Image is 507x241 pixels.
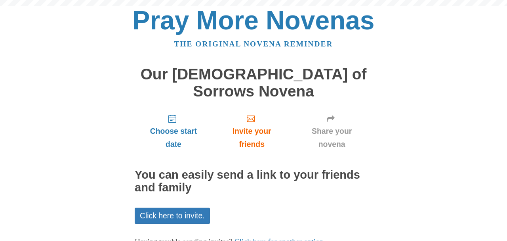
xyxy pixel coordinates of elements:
a: Choose start date [135,108,212,155]
a: Pray More Novenas [133,6,375,35]
a: Share your novena [291,108,372,155]
a: Invite your friends [212,108,291,155]
span: Invite your friends [220,125,283,151]
span: Share your novena [299,125,364,151]
a: The original novena reminder [174,40,333,48]
span: Choose start date [143,125,204,151]
h2: You can easily send a link to your friends and family [135,169,372,194]
h1: Our [DEMOGRAPHIC_DATA] of Sorrows Novena [135,66,372,100]
a: Click here to invite. [135,208,210,224]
